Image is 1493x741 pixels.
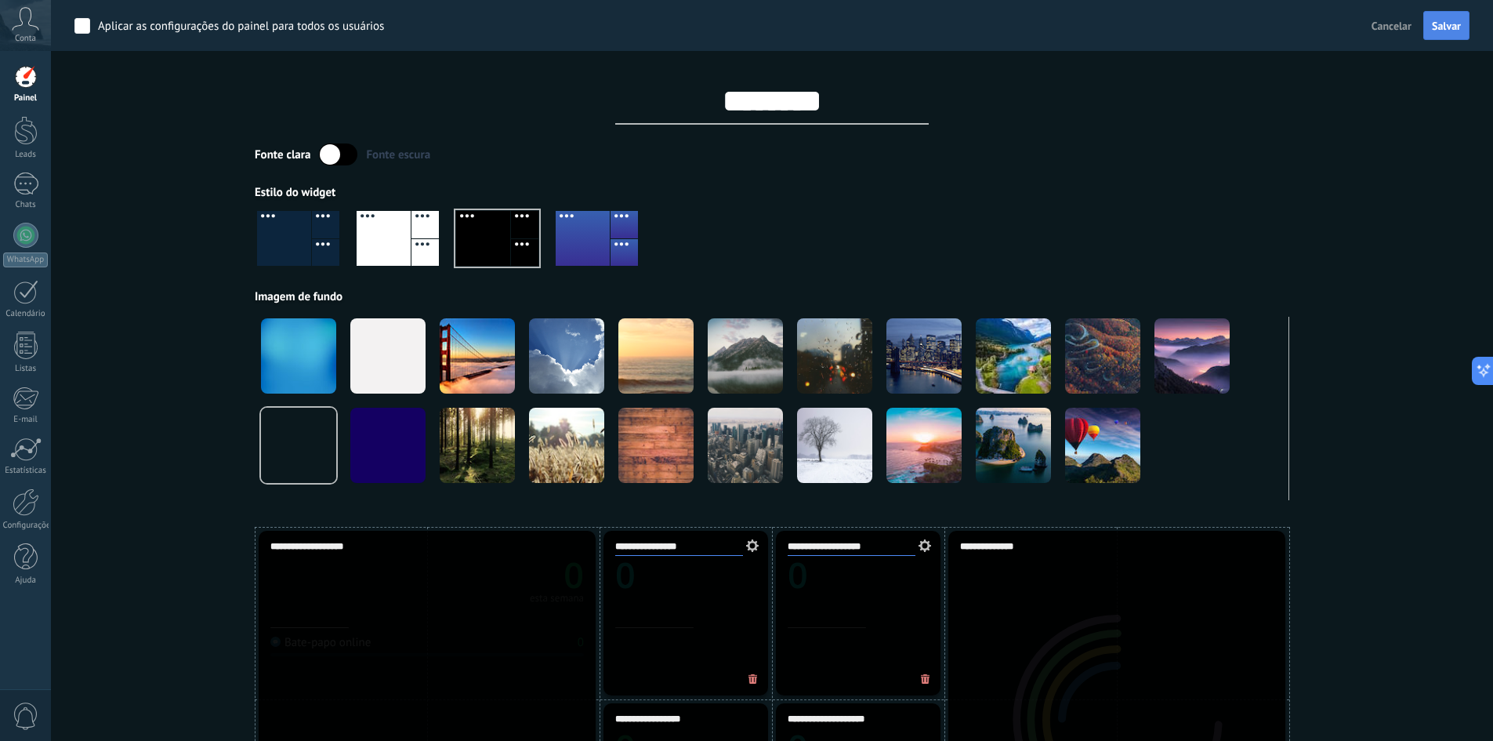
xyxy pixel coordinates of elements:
[3,415,49,425] div: E-mail
[3,93,49,104] div: Painel
[366,147,430,162] div: Fonte escura
[3,309,49,319] div: Calendário
[98,19,384,35] div: Aplicar as configurações do painel para todos os usuários
[3,521,49,531] div: Configurações
[3,364,49,374] div: Listas
[3,466,49,476] div: Estatísticas
[255,147,310,162] div: Fonte clara
[1372,19,1411,33] span: Cancelar
[3,200,49,210] div: Chats
[1423,11,1469,41] button: Salvar
[255,289,1289,304] div: Imagem de fundo
[3,576,49,586] div: Ajuda
[1432,20,1461,31] span: Salvar
[255,185,1289,200] div: Estilo do widget
[15,34,36,44] span: Conta
[3,252,48,267] div: WhatsApp
[3,150,49,160] div: Leads
[1365,14,1418,38] button: Cancelar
